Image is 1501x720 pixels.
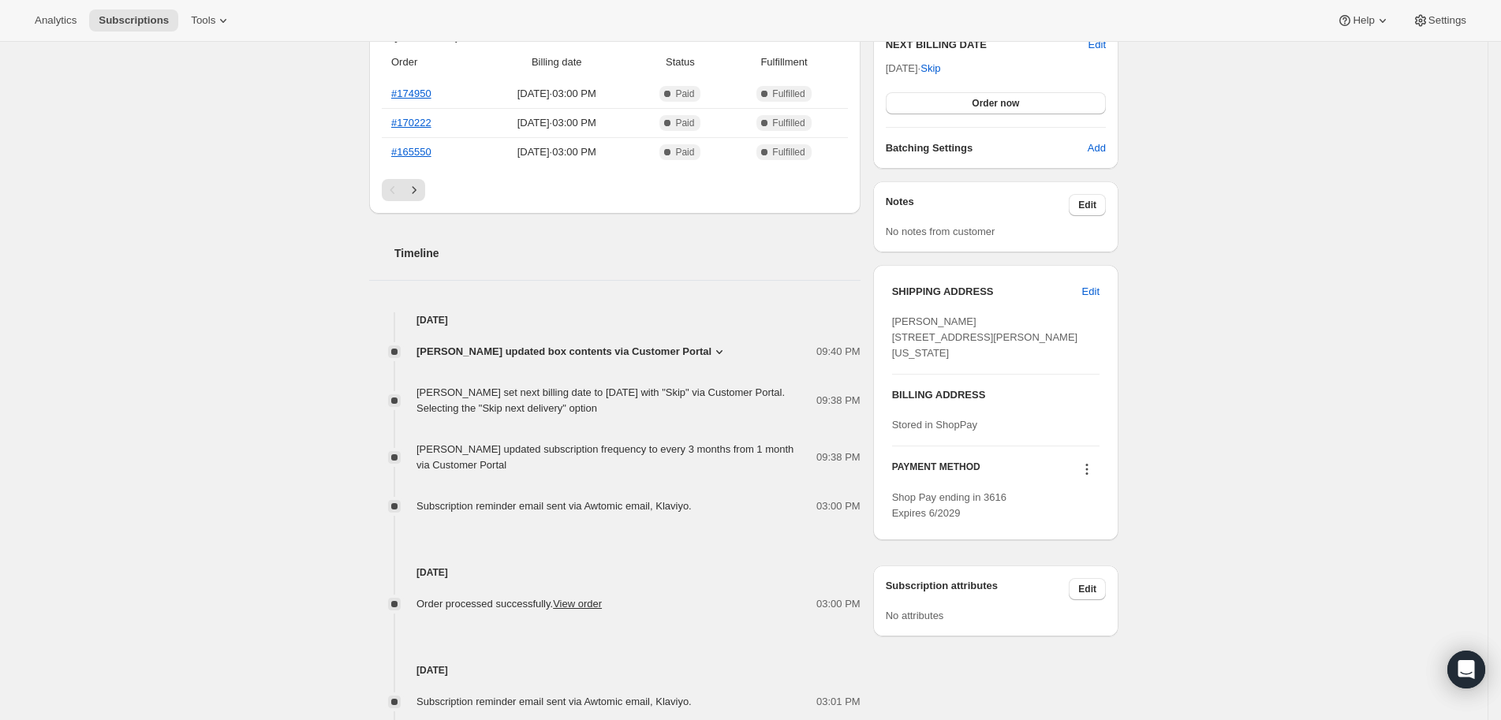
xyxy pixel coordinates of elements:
button: Subscriptions [89,9,178,32]
span: Fulfilled [772,88,805,100]
span: Billing date [483,54,631,70]
span: Skip [920,61,940,76]
span: Subscriptions [99,14,169,27]
span: 09:40 PM [816,344,861,360]
button: Edit [1088,37,1106,53]
span: Fulfillment [730,54,838,70]
span: [PERSON_NAME] [STREET_ADDRESS][PERSON_NAME][US_STATE] [892,315,1078,359]
h4: [DATE] [369,312,861,328]
button: [PERSON_NAME] updated box contents via Customer Portal [416,344,727,360]
span: Analytics [35,14,77,27]
button: Skip [911,56,950,81]
span: 09:38 PM [816,393,861,408]
h2: NEXT BILLING DATE [886,37,1088,53]
h4: [DATE] [369,662,861,678]
span: Add [1088,140,1106,156]
span: 09:38 PM [816,450,861,465]
a: #170222 [391,117,431,129]
span: Stored in ShopPay [892,419,977,431]
span: Edit [1082,284,1100,300]
span: Paid [675,146,694,159]
button: Add [1078,136,1115,161]
span: Edit [1078,583,1096,595]
h3: BILLING ADDRESS [892,387,1100,403]
span: [DATE] · 03:00 PM [483,115,631,131]
span: Settings [1428,14,1466,27]
span: [DATE] · [886,62,941,74]
span: [PERSON_NAME] set next billing date to [DATE] with "Skip" via Customer Portal. Selecting the "Ski... [416,386,785,414]
span: Paid [675,88,694,100]
h3: PAYMENT METHOD [892,461,980,482]
a: #174950 [391,88,431,99]
button: Edit [1069,578,1106,600]
h3: SHIPPING ADDRESS [892,284,1082,300]
button: Edit [1073,279,1109,304]
span: Fulfilled [772,117,805,129]
button: Analytics [25,9,86,32]
th: Order [382,45,478,80]
span: Tools [191,14,215,27]
span: Subscription reminder email sent via Awtomic email, Klaviyo. [416,696,692,707]
span: [DATE] · 03:00 PM [483,86,631,102]
button: Settings [1403,9,1476,32]
div: Open Intercom Messenger [1447,651,1485,688]
span: 03:01 PM [816,694,861,710]
span: Order now [972,97,1019,110]
span: Edit [1078,199,1096,211]
span: Help [1353,14,1374,27]
h6: Batching Settings [886,140,1088,156]
a: View order [553,598,602,610]
span: Fulfilled [772,146,805,159]
span: No attributes [886,610,944,621]
h3: Subscription attributes [886,578,1070,600]
span: Order processed successfully. [416,598,602,610]
span: Subscription reminder email sent via Awtomic email, Klaviyo. [416,500,692,512]
span: 03:00 PM [816,596,861,612]
button: Order now [886,92,1106,114]
span: [DATE] · 03:00 PM [483,144,631,160]
span: [PERSON_NAME] updated subscription frequency to every 3 months from 1 month via Customer Portal [416,443,793,471]
button: Edit [1069,194,1106,216]
span: 03:00 PM [816,498,861,514]
button: Tools [181,9,241,32]
nav: Pagination [382,179,848,201]
span: Status [640,54,721,70]
span: No notes from customer [886,226,995,237]
h2: Timeline [394,245,861,261]
button: Next [403,179,425,201]
span: Paid [675,117,694,129]
h4: [DATE] [369,565,861,580]
span: Shop Pay ending in 3616 Expires 6/2029 [892,491,1006,519]
button: Help [1327,9,1399,32]
a: #165550 [391,146,431,158]
h3: Notes [886,194,1070,216]
span: [PERSON_NAME] updated box contents via Customer Portal [416,344,711,360]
